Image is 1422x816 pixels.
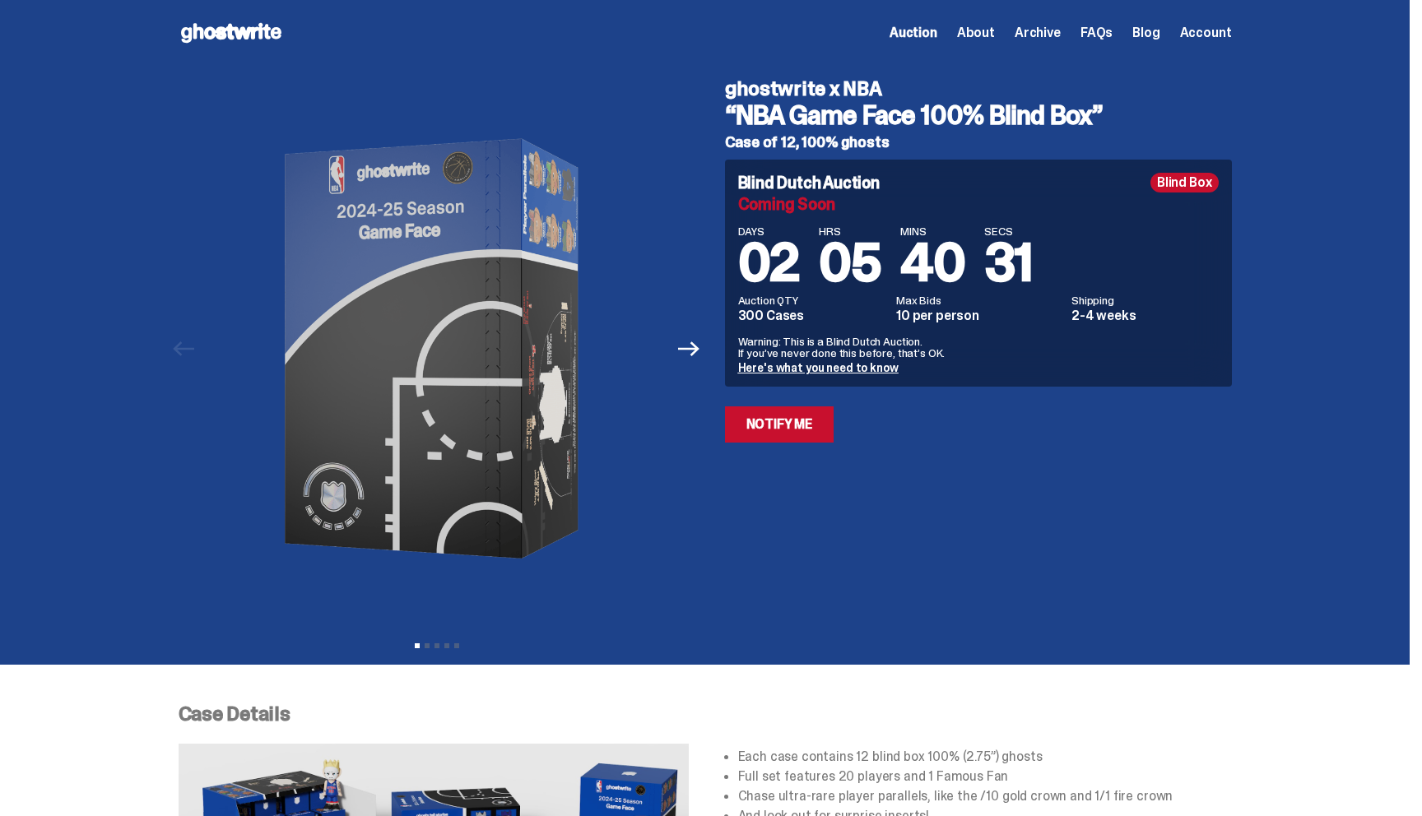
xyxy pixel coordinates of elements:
[896,294,1062,306] dt: Max Bids
[738,229,800,297] span: 02
[444,643,449,648] button: View slide 4
[1080,26,1113,39] a: FAQs
[738,309,887,322] dd: 300 Cases
[738,750,1232,763] li: Each case contains 12 blind box 100% (2.75”) ghosts
[725,406,834,443] a: Notify Me
[671,331,708,367] button: Next
[819,229,881,297] span: 05
[738,294,887,306] dt: Auction QTY
[738,770,1232,783] li: Full set features 20 players and 1 Famous Fan
[1132,26,1159,39] a: Blog
[984,225,1033,237] span: SECS
[179,704,1232,724] p: Case Details
[890,26,937,39] a: Auction
[1180,26,1232,39] a: Account
[425,643,430,648] button: View slide 2
[1071,294,1219,306] dt: Shipping
[819,225,881,237] span: HRS
[896,309,1062,322] dd: 10 per person
[984,229,1033,297] span: 31
[1071,309,1219,322] dd: 2-4 weeks
[900,229,964,297] span: 40
[900,225,964,237] span: MINS
[738,174,880,191] h4: Blind Dutch Auction
[738,790,1232,803] li: Chase ultra-rare player parallels, like the /10 gold crown and 1/1 fire crown
[738,336,1219,359] p: Warning: This is a Blind Dutch Auction. If you’ve never done this before, that’s OK.
[725,102,1232,128] h3: “NBA Game Face 100% Blind Box”
[957,26,995,39] a: About
[434,643,439,648] button: View slide 3
[725,79,1232,99] h4: ghostwrite x NBA
[1015,26,1061,39] a: Archive
[738,196,1219,212] div: Coming Soon
[1150,173,1219,192] div: Blind Box
[415,643,420,648] button: View slide 1
[725,135,1232,150] h5: Case of 12, 100% ghosts
[454,643,459,648] button: View slide 5
[211,66,663,632] img: NBA-Hero-1.png
[738,360,899,375] a: Here's what you need to know
[738,225,800,237] span: DAYS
